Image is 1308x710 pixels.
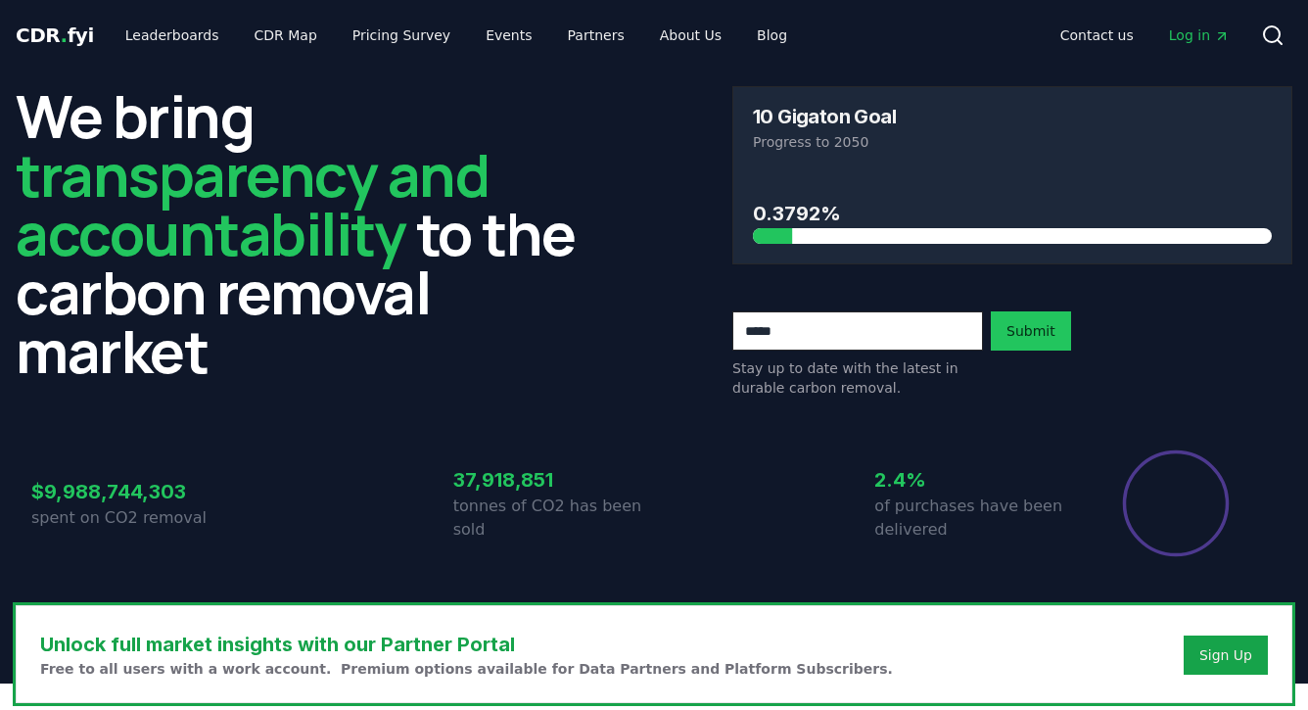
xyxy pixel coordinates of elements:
[1045,18,1149,53] a: Contact us
[874,465,1075,495] h3: 2.4%
[1045,18,1245,53] nav: Main
[337,18,466,53] a: Pricing Survey
[874,495,1075,542] p: of purchases have been delivered
[110,18,235,53] a: Leaderboards
[1153,18,1245,53] a: Log in
[470,18,547,53] a: Events
[16,24,94,47] span: CDR fyi
[552,18,640,53] a: Partners
[31,506,232,530] p: spent on CO2 removal
[40,659,893,679] p: Free to all users with a work account. Premium options available for Data Partners and Platform S...
[644,18,737,53] a: About Us
[16,86,576,380] h2: We bring to the carbon removal market
[741,18,803,53] a: Blog
[61,24,68,47] span: .
[753,107,896,126] h3: 10 Gigaton Goal
[40,630,893,659] h3: Unlock full market insights with our Partner Portal
[753,199,1272,228] h3: 0.3792%
[16,22,94,49] a: CDR.fyi
[16,134,489,273] span: transparency and accountability
[1199,645,1252,665] a: Sign Up
[453,495,654,542] p: tonnes of CO2 has been sold
[1169,25,1230,45] span: Log in
[991,311,1071,351] button: Submit
[239,18,333,53] a: CDR Map
[31,477,232,506] h3: $9,988,744,303
[732,358,983,398] p: Stay up to date with the latest in durable carbon removal.
[1184,636,1268,675] button: Sign Up
[753,132,1272,152] p: Progress to 2050
[453,465,654,495] h3: 37,918,851
[1121,449,1231,558] div: Percentage of sales delivered
[110,18,803,53] nav: Main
